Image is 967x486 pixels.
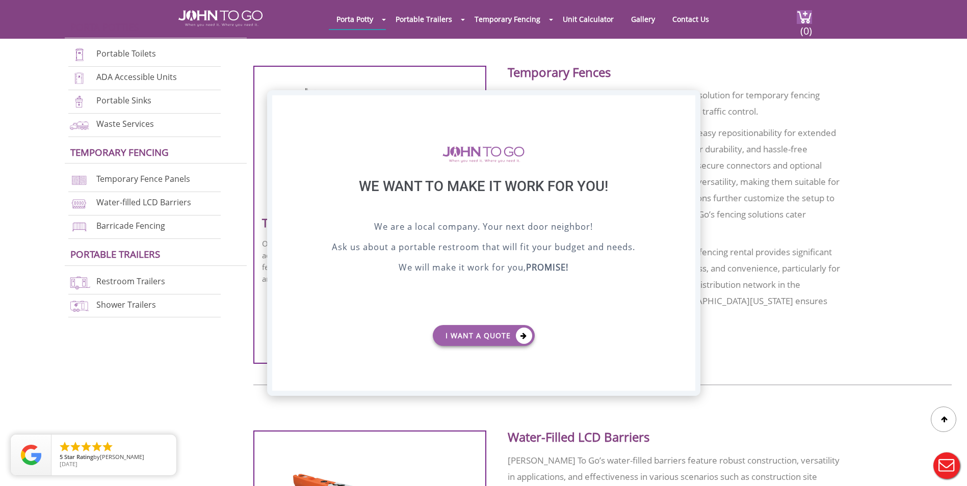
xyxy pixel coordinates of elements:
[526,261,568,273] b: PROMISE!
[442,146,525,163] img: logo of viptogo
[298,178,670,220] div: We want to make it work for you!
[926,445,967,486] button: Live Chat
[60,453,63,461] span: 5
[298,220,670,235] p: We are a local company. Your next door neighbor!
[59,441,71,453] li: 
[60,460,77,468] span: [DATE]
[100,453,144,461] span: [PERSON_NAME]
[298,240,670,256] p: Ask us about a portable restroom that will fit your budget and needs.
[60,454,168,461] span: by
[91,441,103,453] li: 
[679,95,695,113] div: X
[21,445,41,465] img: Review Rating
[101,441,114,453] li: 
[64,453,93,461] span: Star Rating
[433,325,535,346] a: I want a Quote
[298,261,670,276] p: We will make it work for you,
[80,441,92,453] li: 
[69,441,82,453] li: 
